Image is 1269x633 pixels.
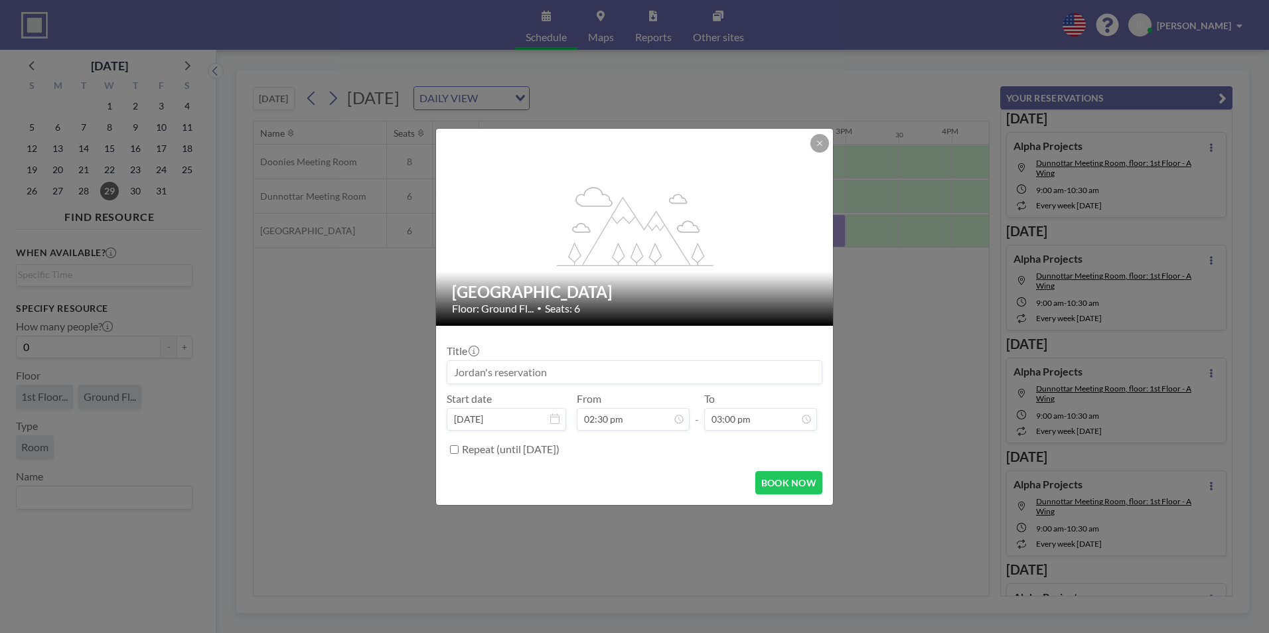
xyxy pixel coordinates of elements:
[557,186,713,265] g: flex-grow: 1.2;
[452,302,534,315] span: Floor: Ground Fl...
[537,303,542,313] span: •
[447,361,822,384] input: Jordan's reservation
[447,392,492,405] label: Start date
[447,344,478,358] label: Title
[704,392,715,405] label: To
[695,397,699,426] span: -
[462,443,560,456] label: Repeat (until [DATE])
[755,471,822,494] button: BOOK NOW
[577,392,601,405] label: From
[545,302,580,315] span: Seats: 6
[452,282,818,302] h2: [GEOGRAPHIC_DATA]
